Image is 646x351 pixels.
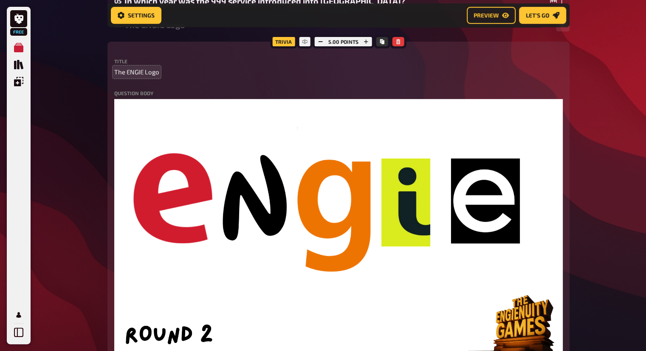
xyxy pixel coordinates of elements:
[376,37,388,46] button: Copy
[10,73,27,90] a: Overlays
[10,56,27,73] a: Quiz Library
[10,39,27,56] a: My Quizzes
[128,12,155,18] span: Settings
[114,91,563,96] label: Question body
[10,306,27,323] a: Profile
[114,59,563,64] label: Title
[111,7,161,24] button: Settings
[114,67,159,77] span: The ENGIE Logo
[467,7,516,24] button: Preview
[474,12,499,18] span: Preview
[11,29,26,34] span: Free
[526,12,549,18] span: Let's go
[519,7,566,24] button: Let's go
[270,35,297,48] div: Trivia
[313,35,374,48] div: 5.00 points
